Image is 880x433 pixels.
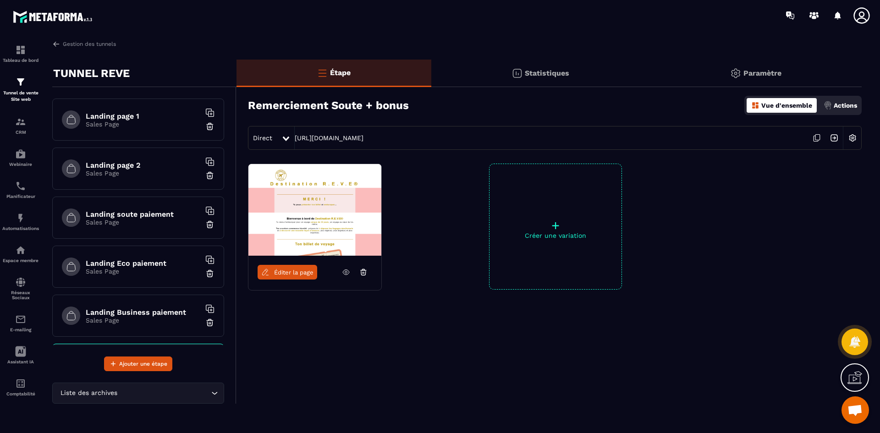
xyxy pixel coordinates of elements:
[2,258,39,263] p: Espace membre
[2,371,39,403] a: accountantaccountantComptabilité
[2,238,39,270] a: automationsautomationsEspace membre
[2,226,39,231] p: Automatisations
[525,69,569,77] p: Statistiques
[824,101,832,110] img: actions.d6e523a2.png
[511,68,522,79] img: stats.20deebd0.svg
[844,129,861,147] img: setting-w.858f3a88.svg
[2,290,39,300] p: Réseaux Sociaux
[743,69,781,77] p: Paramètre
[119,359,167,368] span: Ajouter une étape
[53,64,130,82] p: TUNNEL REVE
[2,130,39,135] p: CRM
[205,318,214,327] img: trash
[834,102,857,109] p: Actions
[317,67,328,78] img: bars-o.4a397970.svg
[2,110,39,142] a: formationformationCRM
[58,388,119,398] span: Liste des archives
[86,308,200,317] h6: Landing Business paiement
[253,134,272,142] span: Direct
[2,339,39,371] a: Assistant IA
[86,161,200,170] h6: Landing page 2
[52,383,224,404] div: Search for option
[2,70,39,110] a: formationformationTunnel de vente Site web
[15,116,26,127] img: formation
[489,232,621,239] p: Créer une variation
[489,219,621,232] p: +
[119,388,209,398] input: Search for option
[205,269,214,278] img: trash
[2,162,39,167] p: Webinaire
[205,122,214,131] img: trash
[2,359,39,364] p: Assistant IA
[2,58,39,63] p: Tableau de bord
[86,210,200,219] h6: Landing soute paiement
[205,220,214,229] img: trash
[86,219,200,226] p: Sales Page
[248,99,409,112] h3: Remerciement Soute + bonus
[2,206,39,238] a: automationsautomationsAutomatisations
[2,391,39,396] p: Comptabilité
[2,194,39,199] p: Planificateur
[2,38,39,70] a: formationformationTableau de bord
[825,129,843,147] img: arrow-next.bcc2205e.svg
[15,277,26,288] img: social-network
[86,170,200,177] p: Sales Page
[86,268,200,275] p: Sales Page
[86,259,200,268] h6: Landing Eco paiement
[15,181,26,192] img: scheduler
[86,317,200,324] p: Sales Page
[15,44,26,55] img: formation
[2,142,39,174] a: automationsautomationsWebinaire
[841,396,869,424] div: Ouvrir le chat
[258,265,317,280] a: Éditer la page
[2,307,39,339] a: emailemailE-mailing
[2,90,39,103] p: Tunnel de vente Site web
[86,112,200,121] h6: Landing page 1
[205,171,214,180] img: trash
[104,356,172,371] button: Ajouter une étape
[248,164,381,256] img: image
[2,174,39,206] a: schedulerschedulerPlanificateur
[15,378,26,389] img: accountant
[86,121,200,128] p: Sales Page
[15,77,26,88] img: formation
[2,270,39,307] a: social-networksocial-networkRéseaux Sociaux
[15,314,26,325] img: email
[13,8,95,25] img: logo
[295,134,363,142] a: [URL][DOMAIN_NAME]
[274,269,313,276] span: Éditer la page
[2,327,39,332] p: E-mailing
[52,40,116,48] a: Gestion des tunnels
[15,148,26,159] img: automations
[761,102,812,109] p: Vue d'ensemble
[751,101,759,110] img: dashboard-orange.40269519.svg
[330,68,351,77] p: Étape
[730,68,741,79] img: setting-gr.5f69749f.svg
[15,213,26,224] img: automations
[52,40,60,48] img: arrow
[15,245,26,256] img: automations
